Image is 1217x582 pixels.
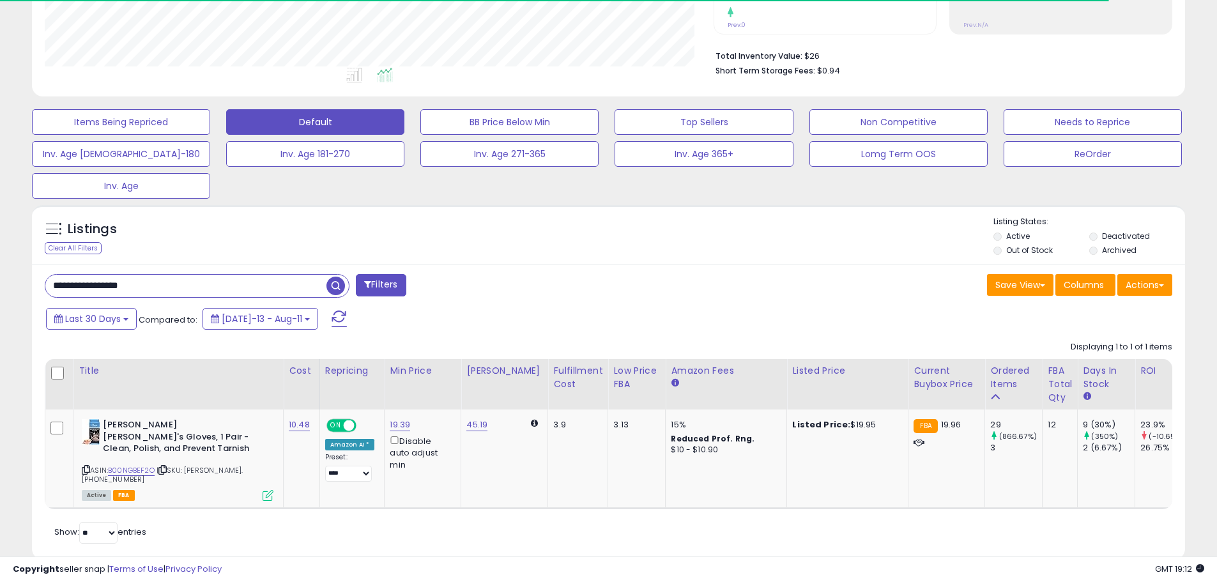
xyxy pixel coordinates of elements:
[1140,419,1192,431] div: 23.9%
[390,418,410,431] a: 19.39
[671,419,777,431] div: 15%
[113,490,135,501] span: FBA
[68,220,117,238] h5: Listings
[792,364,903,378] div: Listed Price
[32,173,210,199] button: Inv. Age
[222,312,302,325] span: [DATE]-13 - Aug-11
[1155,563,1204,575] span: 2025-09-11 19:12 GMT
[325,453,375,482] div: Preset:
[990,442,1042,454] div: 3
[941,418,961,431] span: 19.96
[1091,431,1118,441] small: (350%)
[1117,274,1172,296] button: Actions
[1006,245,1053,256] label: Out of Stock
[1048,364,1072,404] div: FBA Total Qty
[32,109,210,135] button: Items Being Repriced
[1083,419,1135,431] div: 9 (30%)
[615,109,793,135] button: Top Sellers
[165,563,222,575] a: Privacy Policy
[1004,109,1182,135] button: Needs to Reprice
[46,308,137,330] button: Last 30 Days
[328,420,344,431] span: ON
[109,563,164,575] a: Terms of Use
[1071,341,1172,353] div: Displaying 1 to 1 of 1 items
[987,274,1053,296] button: Save View
[1064,279,1104,291] span: Columns
[82,465,243,484] span: | SKU: [PERSON_NAME].[PHONE_NUMBER]
[792,419,898,431] div: $19.95
[356,274,406,296] button: Filters
[45,242,102,254] div: Clear All Filters
[1055,274,1115,296] button: Columns
[203,308,318,330] button: [DATE]-13 - Aug-11
[420,141,599,167] button: Inv. Age 271-365
[103,419,258,458] b: [PERSON_NAME] [PERSON_NAME]'s Gloves, 1 Pair - Clean, Polish, and Prevent Tarnish
[613,364,660,391] div: Low Price FBA
[1083,364,1129,391] div: Days In Stock
[226,141,404,167] button: Inv. Age 181-270
[671,445,777,456] div: $10 - $10.90
[914,364,979,391] div: Current Buybox Price
[390,364,455,378] div: Min Price
[82,490,111,501] span: All listings currently available for purchase on Amazon
[226,109,404,135] button: Default
[289,364,314,378] div: Cost
[13,563,59,575] strong: Copyright
[390,434,451,471] div: Disable auto adjust min
[792,418,850,431] b: Listed Price:
[809,109,988,135] button: Non Competitive
[139,314,197,326] span: Compared to:
[671,364,781,378] div: Amazon Fees
[553,419,598,431] div: 3.9
[553,364,602,391] div: Fulfillment Cost
[1102,231,1150,241] label: Deactivated
[990,364,1037,391] div: Ordered Items
[13,563,222,576] div: seller snap | |
[999,431,1037,441] small: (866.67%)
[108,465,155,476] a: B00NGBEF2O
[65,312,121,325] span: Last 30 Days
[1140,364,1187,378] div: ROI
[82,419,100,445] img: 519Tb-eIq2L._SL40_.jpg
[325,439,375,450] div: Amazon AI *
[1048,419,1068,431] div: 12
[466,364,542,378] div: [PERSON_NAME]
[32,141,210,167] button: Inv. Age [DEMOGRAPHIC_DATA]-180
[325,364,379,378] div: Repricing
[613,419,655,431] div: 3.13
[420,109,599,135] button: BB Price Below Min
[1149,431,1184,441] small: (-10.65%)
[79,364,278,378] div: Title
[1083,442,1135,454] div: 2 (6.67%)
[289,418,310,431] a: 10.48
[1102,245,1137,256] label: Archived
[990,419,1042,431] div: 29
[1140,442,1192,454] div: 26.75%
[355,420,375,431] span: OFF
[615,141,793,167] button: Inv. Age 365+
[671,378,678,389] small: Amazon Fees.
[809,141,988,167] button: Lomg Term OOS
[82,419,273,500] div: ASIN:
[54,526,146,538] span: Show: entries
[671,433,754,444] b: Reduced Prof. Rng.
[914,419,937,433] small: FBA
[1004,141,1182,167] button: ReOrder
[466,418,487,431] a: 45.19
[1006,231,1030,241] label: Active
[993,216,1185,228] p: Listing States:
[1083,391,1091,402] small: Days In Stock.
